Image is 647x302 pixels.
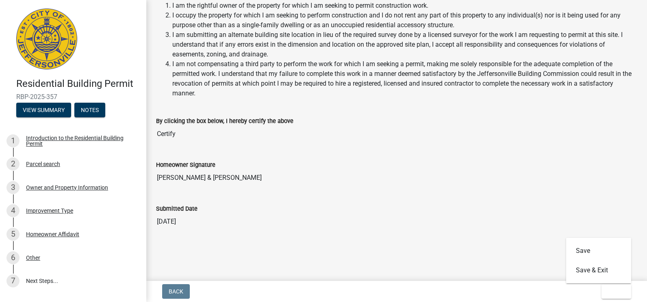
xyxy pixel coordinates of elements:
[74,103,105,117] button: Notes
[7,204,20,217] div: 4
[7,157,20,170] div: 2
[566,238,631,283] div: Exit
[26,231,79,237] div: Homeowner Affidavit
[7,274,20,287] div: 7
[7,228,20,241] div: 5
[26,135,133,147] div: Introduction to the Residential Building Permit
[16,103,71,117] button: View Summary
[162,284,190,299] button: Back
[608,288,620,295] span: Exit
[16,107,71,114] wm-modal-confirm: Summary
[26,208,73,214] div: Improvement Type
[16,93,130,101] span: RBP-2025-357
[172,11,637,30] li: I occupy the property for which I am seeking to perform construction and I do not rent any part o...
[172,30,637,59] li: I am submitting an alternate building site location in lieu of the required survey done by a lice...
[26,161,60,167] div: Parcel search
[16,9,77,69] img: City of Jeffersonville, Indiana
[7,181,20,194] div: 3
[169,288,183,295] span: Back
[156,206,198,212] label: Submitted Date
[16,78,140,90] h4: Residential Building Permit
[566,241,631,261] button: Save
[7,134,20,147] div: 1
[601,284,631,299] button: Exit
[156,162,215,168] label: Homeowner Signature
[26,185,108,190] div: Owner and Property Information
[7,251,20,264] div: 6
[74,107,105,114] wm-modal-confirm: Notes
[566,261,631,280] button: Save & Exit
[156,119,293,124] label: By clicking the box below, I hereby certify the above
[172,1,637,11] li: I am the rightful owner of the property for which I am seeking to permit construction work.
[26,255,40,261] div: Other
[172,59,637,98] li: I am not compensating a third party to perform the work for which I am seeking a permit, making m...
